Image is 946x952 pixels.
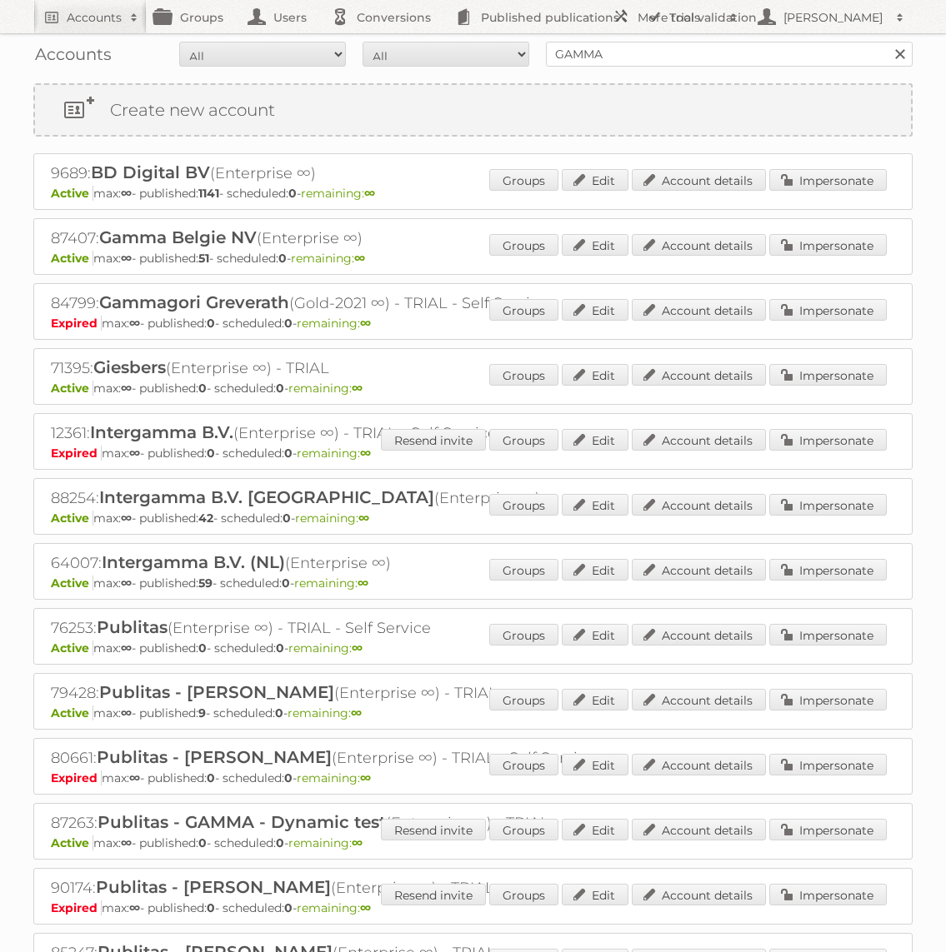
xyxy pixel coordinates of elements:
h2: 87263: (Enterprise ∞) - TRIAL [51,812,634,834]
a: Groups [489,689,558,710]
span: remaining: [295,511,369,526]
strong: ∞ [351,705,362,720]
strong: ∞ [121,511,132,526]
a: Resend invite [381,819,486,840]
p: max: - published: - scheduled: - [51,576,895,591]
a: Impersonate [769,819,887,840]
a: Groups [489,624,558,645]
span: Giesbers [93,357,166,377]
strong: 0 [275,705,283,720]
strong: ∞ [121,640,132,655]
h2: [PERSON_NAME] [779,9,888,26]
strong: ∞ [360,900,371,915]
strong: 0 [207,770,215,785]
h2: 90174: (Enterprise ∞) - TRIAL [51,877,634,899]
span: remaining: [297,900,371,915]
a: Resend invite [381,884,486,905]
span: Intergamma B.V. [90,422,233,442]
a: Impersonate [769,494,887,516]
strong: 0 [198,640,207,655]
a: Groups [489,494,558,516]
strong: 59 [198,576,213,591]
h2: 79428: (Enterprise ∞) - TRIAL [51,682,634,704]
span: Active [51,511,93,526]
p: max: - published: - scheduled: - [51,316,895,331]
strong: ∞ [352,640,363,655]
strong: 0 [284,446,293,461]
a: Groups [489,559,558,581]
p: max: - published: - scheduled: - [51,640,895,655]
strong: 1141 [198,186,219,201]
span: remaining: [288,640,363,655]
strong: ∞ [129,770,140,785]
h2: 9689: (Enterprise ∞) [51,162,634,184]
a: Edit [562,559,628,581]
h2: 71395: (Enterprise ∞) - TRIAL [51,357,634,379]
a: Account details [632,884,766,905]
a: Create new account [35,85,911,135]
a: Account details [632,819,766,840]
a: Groups [489,429,558,451]
strong: 0 [276,835,284,850]
strong: ∞ [364,186,375,201]
a: Account details [632,299,766,321]
p: max: - published: - scheduled: - [51,511,895,526]
h2: 12361: (Enterprise ∞) - TRIAL - Self Service [51,422,634,444]
strong: ∞ [129,316,140,331]
span: remaining: [297,316,371,331]
span: Gammagori Greverath [99,292,289,312]
a: Edit [562,299,628,321]
span: Active [51,251,93,266]
span: Active [51,705,93,720]
strong: 0 [276,381,284,396]
span: Intergamma B.V. (NL) [102,552,285,572]
strong: ∞ [121,381,132,396]
a: Account details [632,169,766,191]
a: Account details [632,494,766,516]
strong: ∞ [129,900,140,915]
strong: ∞ [129,446,140,461]
p: max: - published: - scheduled: - [51,186,895,201]
a: Account details [632,689,766,710]
span: Expired [51,770,102,785]
strong: 0 [198,835,207,850]
h2: 64007: (Enterprise ∞) [51,552,634,574]
a: Impersonate [769,429,887,451]
span: remaining: [288,705,362,720]
strong: 0 [282,576,290,591]
span: Active [51,576,93,591]
span: Publitas - [PERSON_NAME] [96,877,331,897]
a: Edit [562,364,628,386]
a: Groups [489,364,558,386]
span: remaining: [297,770,371,785]
p: max: - published: - scheduled: - [51,835,895,850]
h2: More tools [638,9,721,26]
strong: ∞ [358,576,368,591]
a: Edit [562,754,628,775]
a: Edit [562,819,628,840]
strong: ∞ [121,576,132,591]
a: Edit [562,624,628,645]
a: Groups [489,169,558,191]
span: remaining: [297,446,371,461]
strong: 0 [278,251,287,266]
a: Impersonate [769,169,887,191]
span: Active [51,186,93,201]
strong: ∞ [354,251,365,266]
a: Impersonate [769,364,887,386]
p: max: - published: - scheduled: - [51,770,895,785]
span: Expired [51,316,102,331]
span: BD Digital BV [91,162,210,182]
a: Impersonate [769,754,887,775]
h2: Accounts [67,9,122,26]
strong: ∞ [352,381,363,396]
a: Groups [489,819,558,840]
strong: 0 [207,900,215,915]
span: Expired [51,446,102,461]
a: Impersonate [769,624,887,645]
span: Expired [51,900,102,915]
span: Publitas - [PERSON_NAME] [99,682,334,702]
span: Publitas - [PERSON_NAME] [97,747,332,767]
a: Account details [632,624,766,645]
strong: 0 [198,381,207,396]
